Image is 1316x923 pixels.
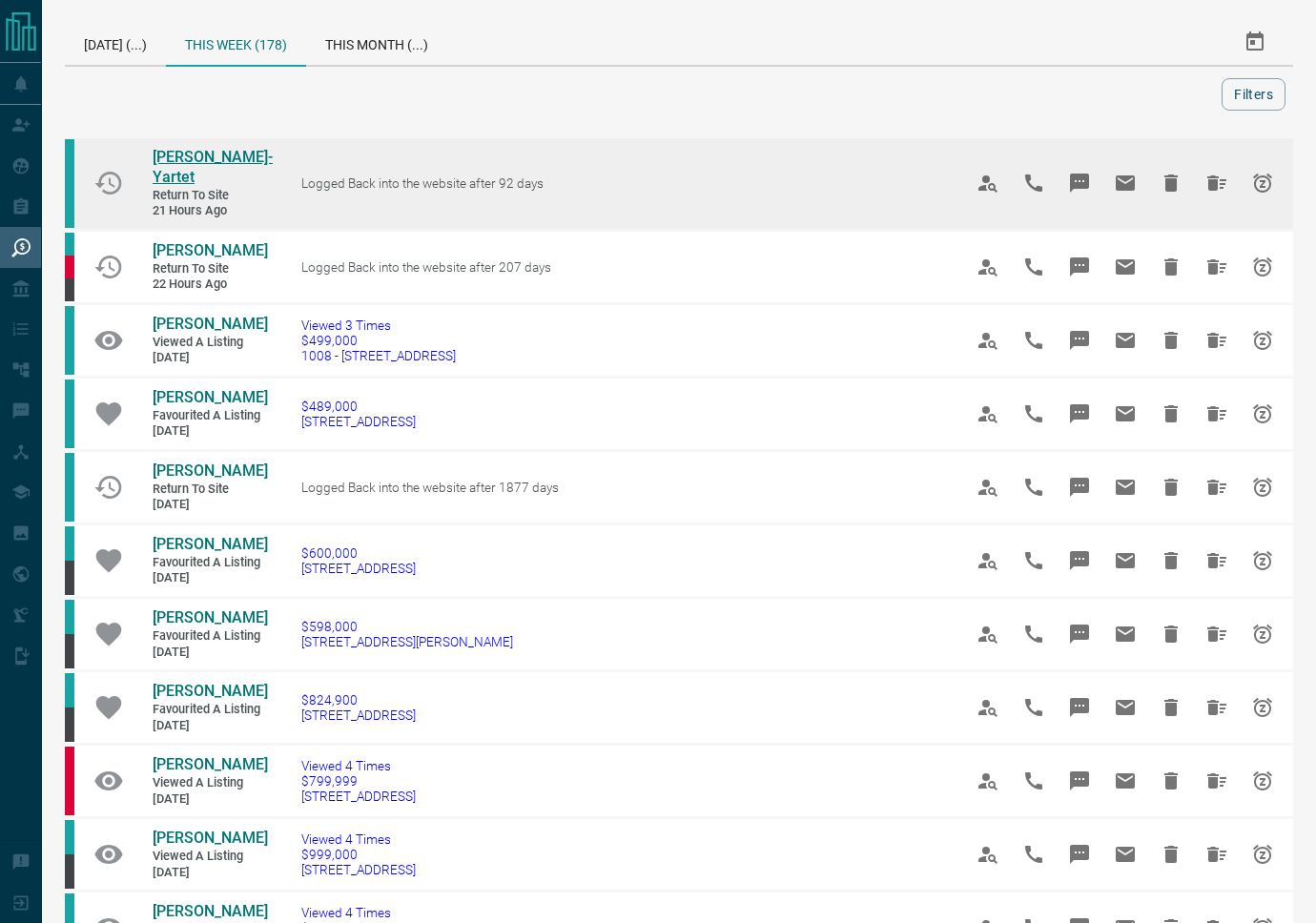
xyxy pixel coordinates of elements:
[1148,160,1194,206] span: Hide
[153,555,267,571] span: Favourited a Listing
[153,497,267,513] span: [DATE]
[301,348,456,363] span: 1008 - [STREET_ADDRESS]
[301,862,416,877] span: [STREET_ADDRESS]
[153,148,267,188] a: [PERSON_NAME]-Yartet
[1011,464,1057,510] span: Call
[1240,464,1285,510] span: Snooze
[153,203,267,219] span: 21 hours ago
[301,847,416,862] span: $999,000
[301,708,416,723] span: [STREET_ADDRESS]
[301,619,513,649] a: $598,000[STREET_ADDRESS][PERSON_NAME]
[153,535,267,555] a: [PERSON_NAME]
[153,535,268,553] span: [PERSON_NAME]
[1148,244,1194,290] span: Hide
[301,414,416,429] span: [STREET_ADDRESS]
[153,241,268,259] span: [PERSON_NAME]
[1194,244,1240,290] span: Hide All from Patrick Ross
[153,350,267,366] span: [DATE]
[1148,758,1194,804] span: Hide
[301,318,456,333] span: Viewed 3 Times
[301,333,456,348] span: $499,000
[65,139,74,228] div: condos.ca
[153,755,268,773] span: [PERSON_NAME]
[65,526,74,561] div: condos.ca
[153,865,267,881] span: [DATE]
[153,791,267,808] span: [DATE]
[1194,831,1240,877] span: Hide All from Anton Yatsenko
[1011,831,1057,877] span: Call
[965,685,1011,730] span: View Profile
[1102,538,1148,584] span: Email
[153,261,267,277] span: Return to Site
[965,831,1011,877] span: View Profile
[301,773,416,789] span: $799,999
[65,379,74,448] div: condos.ca
[1240,318,1285,363] span: Snooze
[301,831,416,847] span: Viewed 4 Times
[153,682,268,700] span: [PERSON_NAME]
[301,634,513,649] span: [STREET_ADDRESS][PERSON_NAME]
[1057,464,1102,510] span: Message
[153,241,267,261] a: [PERSON_NAME]
[65,708,74,742] div: mrloft.ca
[153,902,268,920] span: [PERSON_NAME]
[153,335,267,351] span: Viewed a Listing
[1148,685,1194,730] span: Hide
[1222,78,1285,111] button: Filters
[1102,611,1148,657] span: Email
[153,188,267,204] span: Return to Site
[65,561,74,595] div: mrloft.ca
[65,854,74,889] div: mrloft.ca
[1011,538,1057,584] span: Call
[153,461,267,482] a: [PERSON_NAME]
[153,718,267,734] span: [DATE]
[65,278,74,301] div: mrloft.ca
[153,570,267,586] span: [DATE]
[1194,464,1240,510] span: Hide All from Bishwa Acharya
[153,277,267,293] span: 22 hours ago
[1148,831,1194,877] span: Hide
[65,256,74,278] div: property.ca
[301,175,544,191] span: Logged Back into the website after 92 days
[153,682,267,702] a: [PERSON_NAME]
[301,318,456,363] a: Viewed 3 Times$499,0001008 - [STREET_ADDRESS]
[1148,538,1194,584] span: Hide
[1194,318,1240,363] span: Hide All from Anna Albrekht
[153,315,267,335] a: [PERSON_NAME]
[965,391,1011,437] span: View Profile
[965,318,1011,363] span: View Profile
[301,545,416,561] span: $600,000
[1057,244,1102,290] span: Message
[1148,318,1194,363] span: Hide
[1102,758,1148,804] span: Email
[153,829,268,847] span: [PERSON_NAME]
[306,19,447,65] div: This Month (...)
[65,634,74,668] div: mrloft.ca
[153,755,267,775] a: [PERSON_NAME]
[166,19,306,67] div: This Week (178)
[1011,244,1057,290] span: Call
[965,244,1011,290] span: View Profile
[1011,160,1057,206] span: Call
[1240,831,1285,877] span: Snooze
[301,561,416,576] span: [STREET_ADDRESS]
[1240,391,1285,437] span: Snooze
[1194,538,1240,584] span: Hide All from Hannah Forsythe
[1240,538,1285,584] span: Snooze
[65,233,74,256] div: condos.ca
[1148,391,1194,437] span: Hide
[1232,19,1278,65] button: Select Date Range
[1240,685,1285,730] span: Snooze
[301,758,416,804] a: Viewed 4 Times$799,999[STREET_ADDRESS]
[301,399,416,429] a: $489,000[STREET_ADDRESS]
[1148,611,1194,657] span: Hide
[301,480,559,495] span: Logged Back into the website after 1877 days
[1057,831,1102,877] span: Message
[1240,611,1285,657] span: Snooze
[1102,244,1148,290] span: Email
[153,849,267,865] span: Viewed a Listing
[153,482,267,498] span: Return to Site
[1148,464,1194,510] span: Hide
[1102,318,1148,363] span: Email
[301,905,416,920] span: Viewed 4 Times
